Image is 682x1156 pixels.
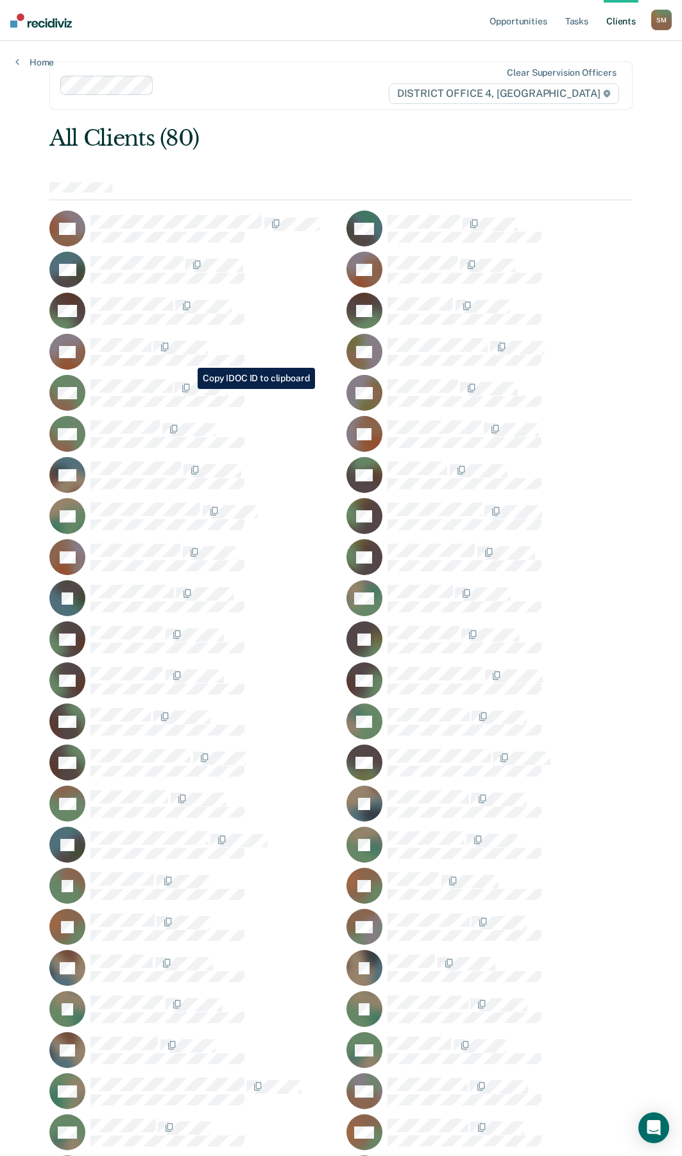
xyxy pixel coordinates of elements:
div: Clear supervision officers [507,67,616,78]
div: All Clients (80) [49,125,516,151]
img: Recidiviz [10,13,72,28]
div: Open Intercom Messenger [638,1112,669,1143]
a: Home [15,56,54,68]
span: DISTRICT OFFICE 4, [GEOGRAPHIC_DATA] [389,83,619,104]
div: S M [651,10,672,30]
button: SM [651,10,672,30]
